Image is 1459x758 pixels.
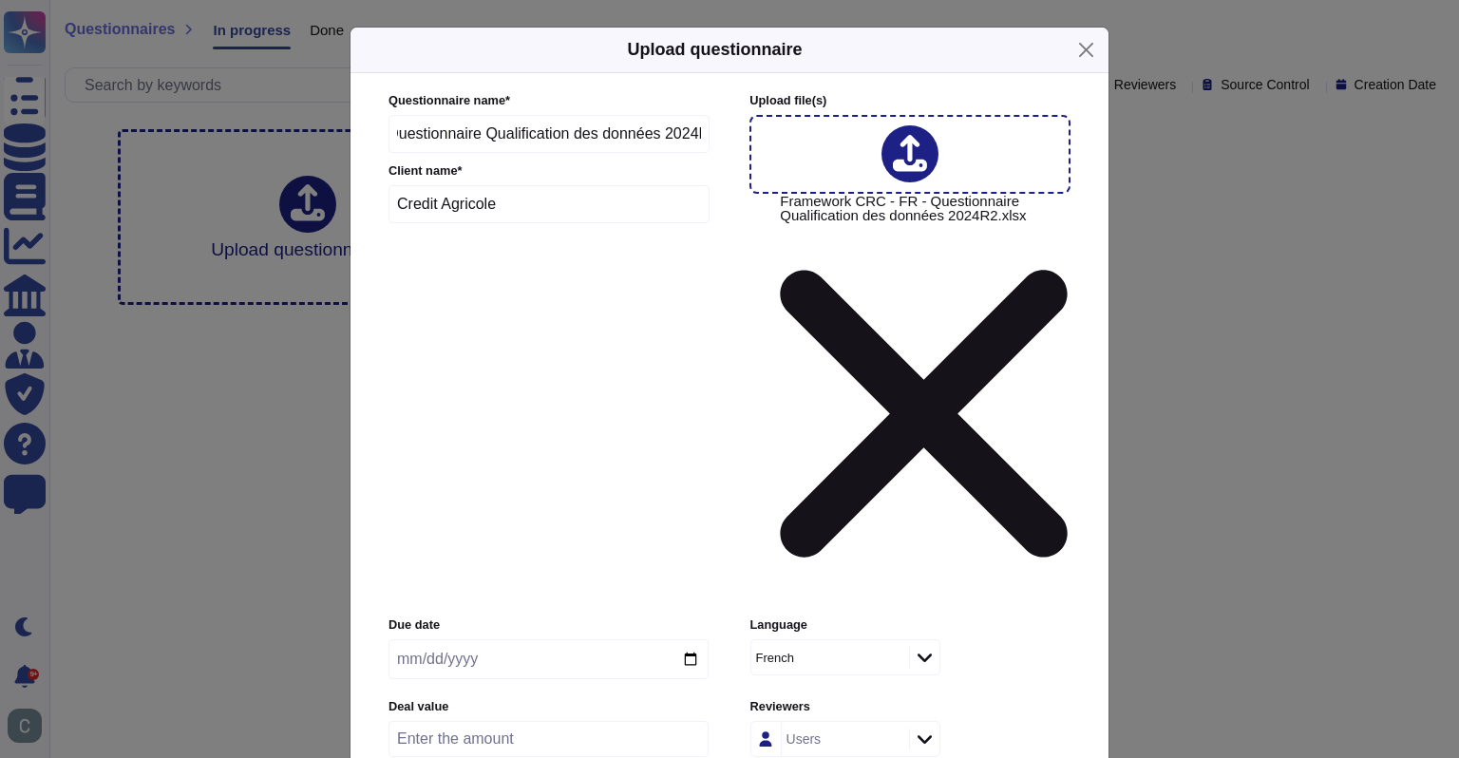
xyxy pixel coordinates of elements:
[780,194,1068,605] span: Framework CRC - FR - Questionnaire Qualification des données 2024R2.xlsx
[388,95,710,107] label: Questionnaire name
[756,652,794,664] div: French
[388,185,710,223] input: Enter company name of the client
[750,701,1071,713] label: Reviewers
[388,165,710,178] label: Client name
[750,619,1071,632] label: Language
[388,115,710,153] input: Enter questionnaire name
[388,619,709,632] label: Due date
[388,721,709,757] input: Enter the amount
[1071,35,1101,65] button: Close
[786,732,822,746] div: Users
[627,37,802,63] h5: Upload questionnaire
[388,639,709,679] input: Due date
[749,93,826,107] span: Upload file (s)
[388,701,709,713] label: Deal value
